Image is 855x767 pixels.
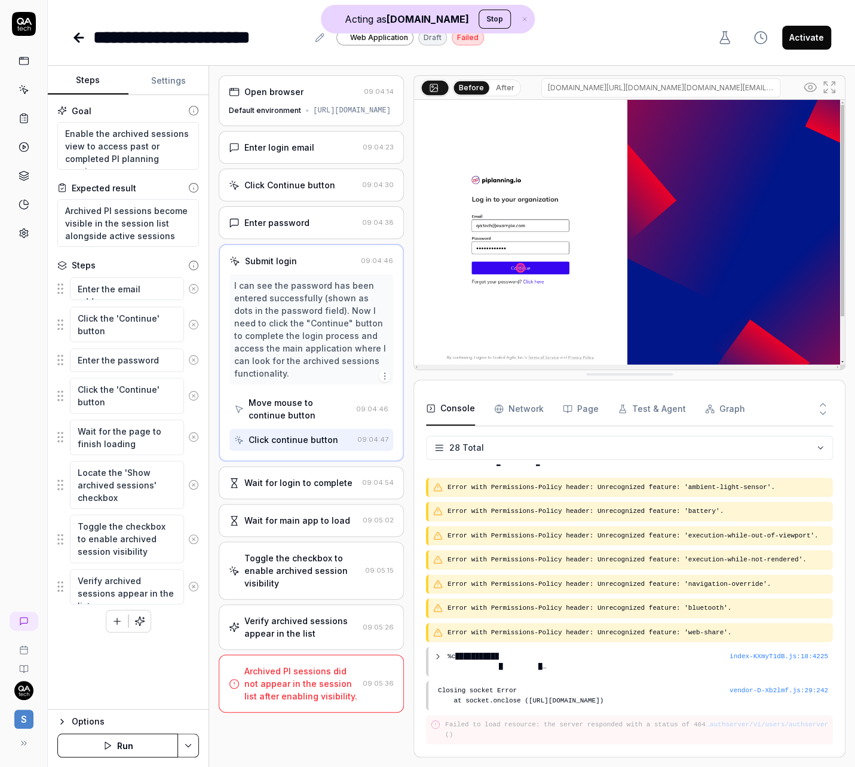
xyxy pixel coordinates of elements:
[244,141,314,154] div: Enter login email
[234,279,388,380] div: I can see the password has been entered successfully (shown as dots in the password field). Now I...
[705,392,745,426] button: Graph
[10,612,38,631] a: New conversation
[244,179,335,191] div: Click Continue button
[356,405,388,413] time: 09:04:46
[5,635,42,655] a: Book a call with us
[706,720,828,730] button: …authserver/v1/users/authserver
[245,255,297,267] div: Submit login
[249,396,351,421] div: Move mouse to continue button
[229,392,393,426] button: Move mouse to continue button09:04:46
[820,78,839,97] button: Open in full screen
[57,306,199,343] div: Suggestions
[128,66,209,95] button: Settings
[72,105,91,117] div: Goal
[244,476,353,489] div: Wait for login to complete
[72,259,96,271] div: Steps
[426,392,475,426] button: Console
[448,482,828,493] pre: Error with Permissions-Policy header: Unrecognized feature: 'ambient-light-sensor'.
[244,216,309,229] div: Enter password
[362,478,394,487] time: 09:04:54
[184,473,203,497] button: Remove step
[229,429,393,451] button: Click continue button09:04:47
[363,679,394,687] time: 09:05:36
[57,460,199,509] div: Suggestions
[438,686,828,705] pre: Closing socket Error at socket.onclose ([URL][DOMAIN_NAME])
[184,425,203,449] button: Remove step
[14,710,33,729] span: s
[448,652,730,671] pre: %c███████████ █ █ █ █ %c (_) | | (_) %c███████████ %c█ █ %c _ __ _ _ __ | | __ _ _ __ _ __ _ _ __...
[184,348,203,372] button: Remove step
[5,655,42,674] a: Documentation
[57,419,199,456] div: Suggestions
[782,26,831,50] button: Activate
[184,575,203,598] button: Remove step
[244,665,358,702] div: Archived PI sessions did not appear in the session list after enabling visibility.
[48,66,128,95] button: Steps
[244,552,360,589] div: Toggle the checkbox to enable archived session visibility
[448,628,828,638] pre: Error with Permissions-Policy header: Unrecognized feature: 'web-share'.
[491,81,519,94] button: After
[72,182,136,194] div: Expected result
[57,734,178,757] button: Run
[448,531,828,541] pre: Error with Permissions-Policy header: Unrecognized feature: 'execution-while-out-of-viewport'.
[362,218,394,227] time: 09:04:38
[229,105,301,116] div: Default environment
[57,276,199,301] div: Suggestions
[363,143,394,151] time: 09:04:23
[730,686,828,696] div: vendor-D-Xb2lmf.js : 29 : 242
[244,85,304,98] div: Open browser
[801,78,820,97] button: Show all interative elements
[57,514,199,563] div: Suggestions
[730,686,828,696] button: vendor-D-Xb2lmf.js:29:242
[362,181,394,189] time: 09:04:30
[57,377,199,414] div: Suggestions
[494,392,544,426] button: Network
[618,392,686,426] button: Test & Agent
[249,433,338,446] div: Click continue button
[363,516,394,524] time: 09:05:02
[244,615,358,640] div: Verify archived sessions appear in the list
[448,603,828,613] pre: Error with Permissions-Policy header: Unrecognized feature: 'bluetooth'.
[414,100,845,369] img: Screenshot
[57,714,199,729] button: Options
[184,527,203,551] button: Remove step
[452,30,484,45] div: Failed
[313,105,391,116] div: [URL][DOMAIN_NAME]
[448,506,828,517] pre: Error with Permissions-Policy header: Unrecognized feature: 'battery'.
[72,714,199,729] div: Options
[14,681,33,700] img: 7ccf6c19-61ad-4a6c-8811-018b02a1b829.jpg
[364,87,394,96] time: 09:04:14
[445,720,828,740] pre: Failed to load resource: the server responded with a status of 404 ()
[57,569,199,605] div: Suggestions
[746,26,775,50] button: View version history
[448,579,828,589] pre: Error with Permissions-Policy header: Unrecognized feature: 'navigation-override'.
[5,700,42,731] button: s
[184,277,203,301] button: Remove step
[357,435,388,444] time: 09:04:47
[453,81,489,94] button: Before
[418,30,447,45] div: Draft
[448,555,828,565] pre: Error with Permissions-Policy header: Unrecognized feature: 'execution-while-not-rendered'.
[363,623,394,631] time: 09:05:26
[730,652,828,662] div: index-KXmyT1dB.js : 18 : 4225
[350,32,408,43] span: Web Application
[730,652,828,662] button: index-KXmyT1dB.js:18:4225
[479,10,511,29] button: Stop
[361,256,393,265] time: 09:04:46
[184,313,203,337] button: Remove step
[57,347,199,372] div: Suggestions
[244,514,350,527] div: Wait for main app to load
[365,566,394,575] time: 09:05:15
[563,392,599,426] button: Page
[184,384,203,408] button: Remove step
[336,29,413,45] a: Web Application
